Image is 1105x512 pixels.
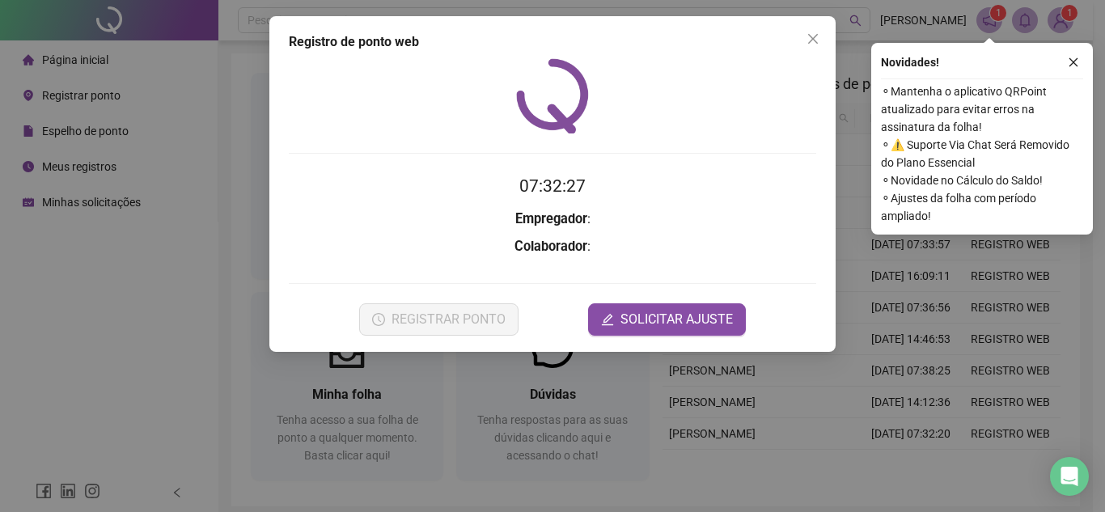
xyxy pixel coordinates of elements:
button: REGISTRAR PONTO [359,303,519,336]
strong: Colaborador [514,239,587,254]
h3: : [289,236,816,257]
span: ⚬ Ajustes da folha com período ampliado! [881,189,1083,225]
span: ⚬ Mantenha o aplicativo QRPoint atualizado para evitar erros na assinatura da folha! [881,83,1083,136]
div: Registro de ponto web [289,32,816,52]
span: close [807,32,819,45]
strong: Empregador [515,211,587,226]
span: edit [601,313,614,326]
span: ⚬ ⚠️ Suporte Via Chat Será Removido do Plano Essencial [881,136,1083,171]
span: Novidades ! [881,53,939,71]
span: close [1068,57,1079,68]
h3: : [289,209,816,230]
time: 07:32:27 [519,176,586,196]
span: SOLICITAR AJUSTE [620,310,733,329]
button: Close [800,26,826,52]
span: ⚬ Novidade no Cálculo do Saldo! [881,171,1083,189]
img: QRPoint [516,58,589,133]
button: editSOLICITAR AJUSTE [588,303,746,336]
div: Open Intercom Messenger [1050,457,1089,496]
